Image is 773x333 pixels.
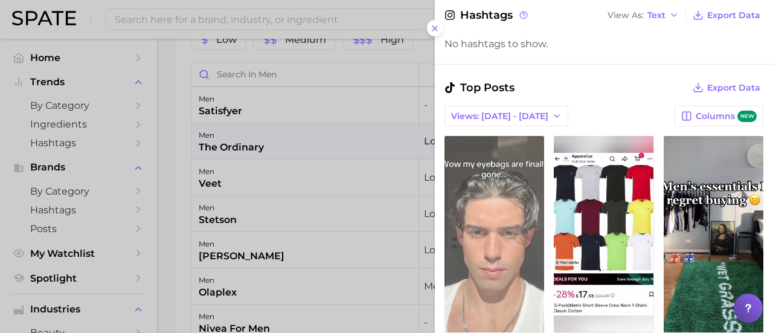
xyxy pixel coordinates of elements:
button: View AsText [605,7,682,23]
span: Hashtags [444,7,530,24]
span: View As [608,12,644,19]
span: Export Data [707,83,760,93]
button: Export Data [690,7,763,24]
span: Views: [DATE] - [DATE] [451,111,548,121]
div: No hashtags to show. [444,38,763,50]
button: Columnsnew [675,106,763,126]
button: Export Data [690,79,763,96]
span: Export Data [707,10,760,21]
span: Top Posts [444,79,515,96]
button: Views: [DATE] - [DATE] [444,106,568,126]
span: Columns [696,111,757,122]
span: Text [647,12,666,19]
span: new [737,111,757,122]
